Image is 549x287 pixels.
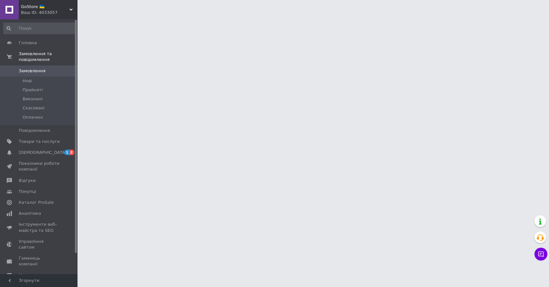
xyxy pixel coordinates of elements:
[19,200,54,205] span: Каталог ProSale
[23,87,43,93] span: Прийняті
[19,211,41,216] span: Аналітика
[19,68,46,74] span: Замовлення
[19,222,60,233] span: Інструменти веб-майстра та SEO
[19,178,36,183] span: Відгуки
[23,96,43,102] span: Виконані
[23,78,32,84] span: Нові
[23,105,45,111] span: Скасовані
[19,139,60,144] span: Товари та послуги
[23,114,43,120] span: Оплачені
[534,248,547,261] button: Чат з покупцем
[21,10,78,15] div: Ваш ID: 4033057
[21,4,69,10] span: GoStore 🇺🇦
[69,150,74,155] span: 2
[64,150,69,155] span: 1
[19,40,37,46] span: Головна
[19,128,50,134] span: Повідомлення
[19,255,60,267] span: Гаманець компанії
[19,272,35,278] span: Маркет
[19,189,36,194] span: Покупці
[19,51,78,63] span: Замовлення та повідомлення
[19,239,60,250] span: Управління сайтом
[19,150,67,155] span: [DEMOGRAPHIC_DATA]
[19,161,60,172] span: Показники роботи компанії
[3,23,76,34] input: Пошук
